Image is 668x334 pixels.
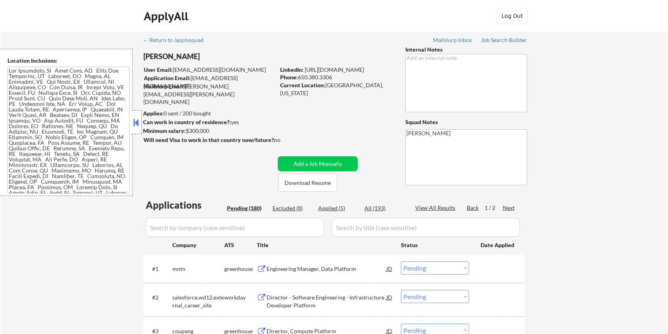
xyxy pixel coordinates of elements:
div: $300,000 [143,127,275,135]
div: #1 [152,265,166,273]
strong: Can work in country of residence?: [143,119,231,125]
div: [EMAIL_ADDRESS][DOMAIN_NAME] [144,66,275,74]
div: [PERSON_NAME] [143,52,306,61]
strong: Phone: [280,74,298,81]
div: mntn [172,265,224,273]
div: Date Applied [481,241,515,249]
strong: LinkedIn: [280,66,303,73]
div: Squad Notes [405,118,527,126]
div: #2 [152,294,166,301]
div: [EMAIL_ADDRESS][DOMAIN_NAME] [144,74,275,90]
div: Pending (180) [227,204,267,212]
strong: User Email: [144,66,173,73]
div: Job Search Builder [481,37,527,43]
a: ← Return to /applysquad [143,37,211,45]
strong: Will need Visa to work in that country now/future?: [143,136,275,143]
input: Search by company (case sensitive) [146,218,324,237]
div: salesforce.wd12.external_career_site [172,294,224,309]
div: [GEOGRAPHIC_DATA], [US_STATE] [280,81,392,97]
strong: Current Location: [280,82,325,88]
div: Engineering Manager, Data Platform [267,265,386,273]
div: 650.380.3306 [280,73,392,81]
div: workday [224,294,257,301]
div: Location Inclusions: [8,57,130,65]
div: Excluded (8) [273,204,312,212]
div: All (193) [365,204,404,212]
div: Mailslurp Inbox [433,37,473,43]
div: ATS [224,241,257,249]
div: JD [386,290,393,304]
button: Download Resume [279,174,337,192]
div: 0 sent / 200 bought [143,109,275,117]
div: Back [467,204,479,212]
strong: Mailslurp Email: [143,83,185,90]
strong: Application Email: [144,75,191,81]
div: Company [172,241,224,249]
div: [PERSON_NAME][EMAIL_ADDRESS][PERSON_NAME][DOMAIN_NAME] [143,83,275,106]
div: Next [503,204,515,212]
input: Search by title (case sensitive) [332,218,520,237]
div: greenhouse [224,265,257,273]
div: Director - Software Engineering - Infrastructure Developer Platform [267,294,386,309]
div: 1 / 2 [485,204,503,212]
div: Status [401,238,469,252]
div: Applications [146,200,224,210]
div: Title [257,241,393,249]
strong: Applies: [143,110,164,117]
div: no [274,136,297,144]
a: Job Search Builder [481,37,527,45]
div: ← Return to /applysquad [143,37,211,43]
button: Add a Job Manually [278,156,358,171]
div: ApplyAll [144,10,191,23]
div: yes [143,118,273,126]
button: Log Out [496,8,528,24]
a: Mailslurp Inbox [433,37,473,45]
div: Applied (5) [318,204,358,212]
div: View All Results [415,204,458,212]
a: [URL][DOMAIN_NAME] [305,66,364,73]
strong: Minimum salary: [143,127,186,134]
div: JD [386,261,393,276]
div: Internal Notes [405,46,527,54]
